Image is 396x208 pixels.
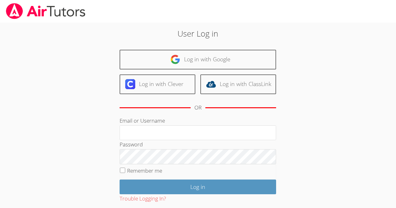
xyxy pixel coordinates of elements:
button: Trouble Logging In? [120,194,166,203]
h2: User Log in [91,28,305,39]
label: Password [120,141,143,148]
a: Log in with ClassLink [200,74,276,94]
img: google-logo-50288ca7cdecda66e5e0955fdab243c47b7ad437acaf1139b6f446037453330a.svg [170,54,180,64]
div: OR [194,103,202,112]
label: Email or Username [120,117,165,124]
input: Log in [120,180,276,194]
a: Log in with Google [120,50,276,69]
img: clever-logo-6eab21bc6e7a338710f1a6ff85c0baf02591cd810cc4098c63d3a4b26e2feb20.svg [125,79,135,89]
img: classlink-logo-d6bb404cc1216ec64c9a2012d9dc4662098be43eaf13dc465df04b49fa7ab582.svg [206,79,216,89]
img: airtutors_banner-c4298cdbf04f3fff15de1276eac7730deb9818008684d7c2e4769d2f7ddbe033.png [5,3,86,19]
a: Log in with Clever [120,74,195,94]
label: Remember me [127,167,162,174]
